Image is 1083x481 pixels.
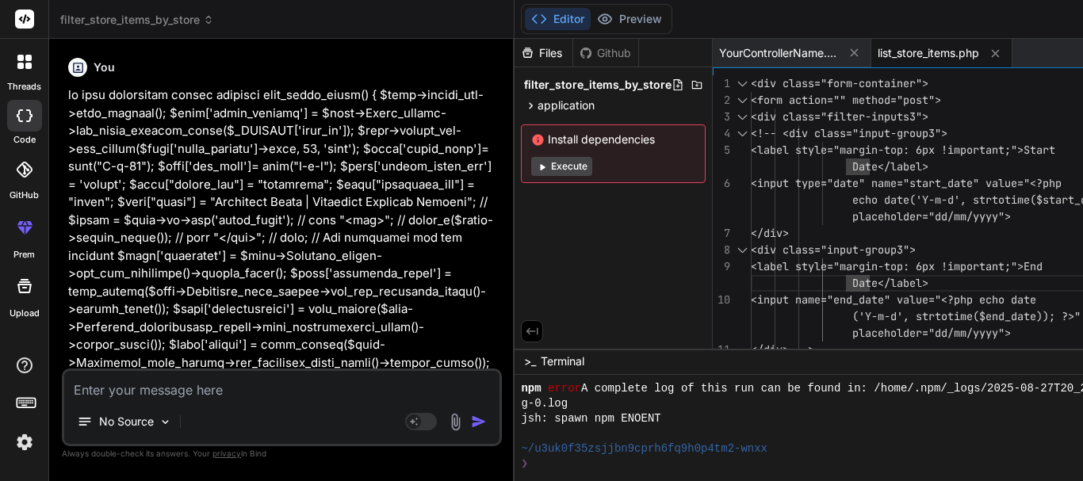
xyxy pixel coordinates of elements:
span: <!-- <div class="input-group3"> [751,126,947,140]
span: placeholder="dd/mm/yyyy"> [852,326,1011,340]
span: <input type="date" name="start_dat [751,176,966,190]
p: Always double-check its answers. Your in Bind [62,446,502,461]
img: attachment [446,413,465,431]
button: Preview [591,8,668,30]
p: No Source [99,414,154,429]
div: Github [573,45,638,61]
span: <div class="filter-inputs3"> [751,109,928,124]
label: code [13,133,36,147]
label: GitHub [10,189,39,202]
label: Upload [10,307,40,320]
label: threads [7,80,41,94]
span: </div> --> [751,342,814,357]
div: 3 [713,109,730,125]
span: error [548,381,581,396]
span: filter_store_items_by_store [60,12,214,28]
span: ~/u3uk0f35zsjjbn9cprh6fq9h0p4tm2-wnxx [521,441,767,456]
button: Editor [525,8,591,30]
h6: You [94,59,115,75]
span: YourControllerName.php [719,45,838,61]
div: 11 [713,342,730,358]
span: Date</label> [852,276,928,290]
div: Click to collapse the range. [732,75,752,92]
span: >_ [524,353,536,369]
span: ortant;">End [966,259,1043,273]
span: <label style="margin-top: 6px !imp [751,143,966,157]
span: Terminal [541,353,584,369]
div: 7 [713,225,730,242]
label: prem [13,248,35,261]
div: Click to collapse the range. [732,125,752,142]
span: ortant;">Start [966,143,1055,157]
span: <div class="form-container"> [751,76,928,90]
div: Click to collapse the range. [732,109,752,125]
span: <input name="end_date" value="<?ph [751,292,966,307]
div: 1 [713,75,730,92]
span: </div> [751,226,789,240]
span: Date</label> [852,159,928,174]
span: placeholder="dd/mm/yyyy"> [852,209,1011,223]
span: <div class="input-group3"> [751,242,916,257]
div: 9 [713,258,730,275]
div: 6 [713,175,730,192]
img: Pick Models [159,415,172,429]
div: 8 [713,242,730,258]
span: <form action="" method="post"> [751,93,941,107]
div: 4 [713,125,730,142]
div: 5 [713,142,730,158]
span: application [538,97,595,113]
div: Click to collapse the range. [732,92,752,109]
span: list_store_items.php [878,45,979,61]
span: jsh: spawn npm ENOENT [521,411,660,426]
div: 10 [713,292,730,308]
div: 2 [713,92,730,109]
span: p echo date [966,292,1036,307]
div: Click to collapse the range. [732,242,752,258]
span: e" value="<?php [966,176,1062,190]
img: settings [11,429,38,456]
span: Install dependencies [531,132,695,147]
span: <label style="margin-top: 6px !imp [751,259,966,273]
span: filter_store_items_by_store [524,77,672,93]
button: Execute [531,157,592,176]
img: icon [471,414,487,429]
div: Files [515,45,572,61]
span: npm [521,381,541,396]
span: g-0.log [521,396,568,411]
span: privacy [212,449,241,458]
span: ❯ [521,456,529,471]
